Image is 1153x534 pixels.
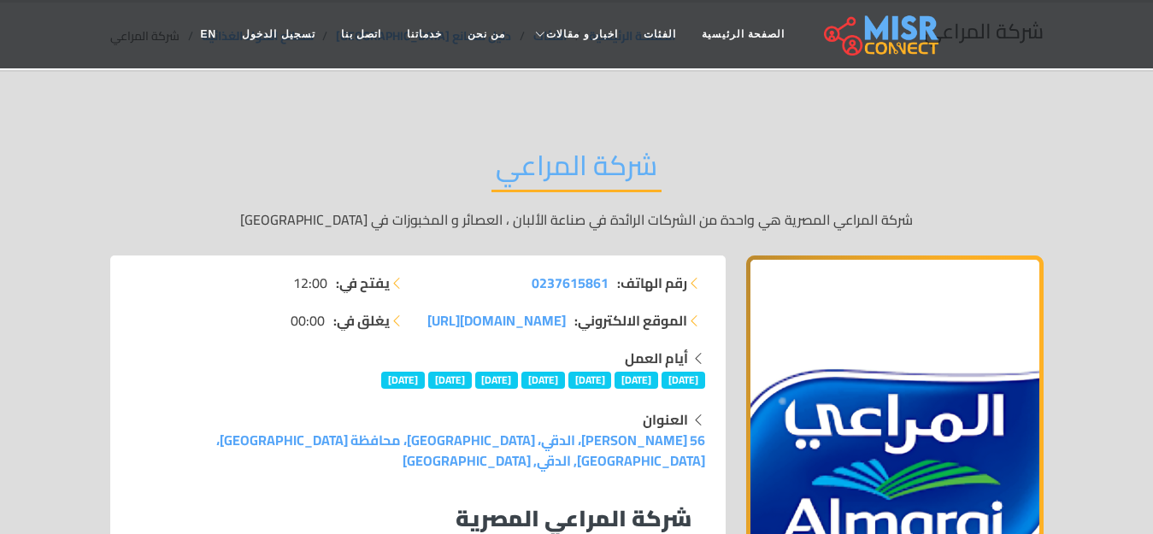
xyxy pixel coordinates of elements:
[216,427,705,473] a: 56 [PERSON_NAME]، الدقي، [GEOGRAPHIC_DATA]، محافظة [GEOGRAPHIC_DATA]، [GEOGRAPHIC_DATA], الدقي, [...
[568,372,612,389] span: [DATE]
[662,372,705,389] span: [DATE]
[293,273,327,293] span: 12:00
[328,18,394,50] a: اتصل بنا
[643,407,688,432] strong: العنوان
[333,310,390,331] strong: يغلق في:
[188,18,230,50] a: EN
[521,372,565,389] span: [DATE]
[617,273,687,293] strong: رقم الهاتف:
[381,372,425,389] span: [DATE]
[427,308,566,333] span: [DOMAIN_NAME][URL]
[428,372,472,389] span: [DATE]
[427,310,566,331] a: [DOMAIN_NAME][URL]
[475,372,519,389] span: [DATE]
[574,310,687,331] strong: الموقع الالكتروني:
[229,18,327,50] a: تسجيل الدخول
[631,18,689,50] a: الفئات
[336,273,390,293] strong: يفتح في:
[518,18,631,50] a: اخبار و مقالات
[615,372,658,389] span: [DATE]
[394,18,455,50] a: خدماتنا
[491,149,662,192] h2: شركة المراعي
[110,209,1044,230] p: شركة المراعي المصرية هي واحدة من الشركات الرائدة في صناعة الألبان ، العصائر و المخبوزات في [GEOGR...
[546,26,618,42] span: اخبار و مقالات
[291,310,325,331] span: 00:00
[689,18,797,50] a: الصفحة الرئيسية
[824,13,938,56] img: main.misr_connect
[532,270,609,296] span: 0237615861
[532,273,609,293] a: 0237615861
[625,345,688,371] strong: أيام العمل
[455,18,518,50] a: من نحن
